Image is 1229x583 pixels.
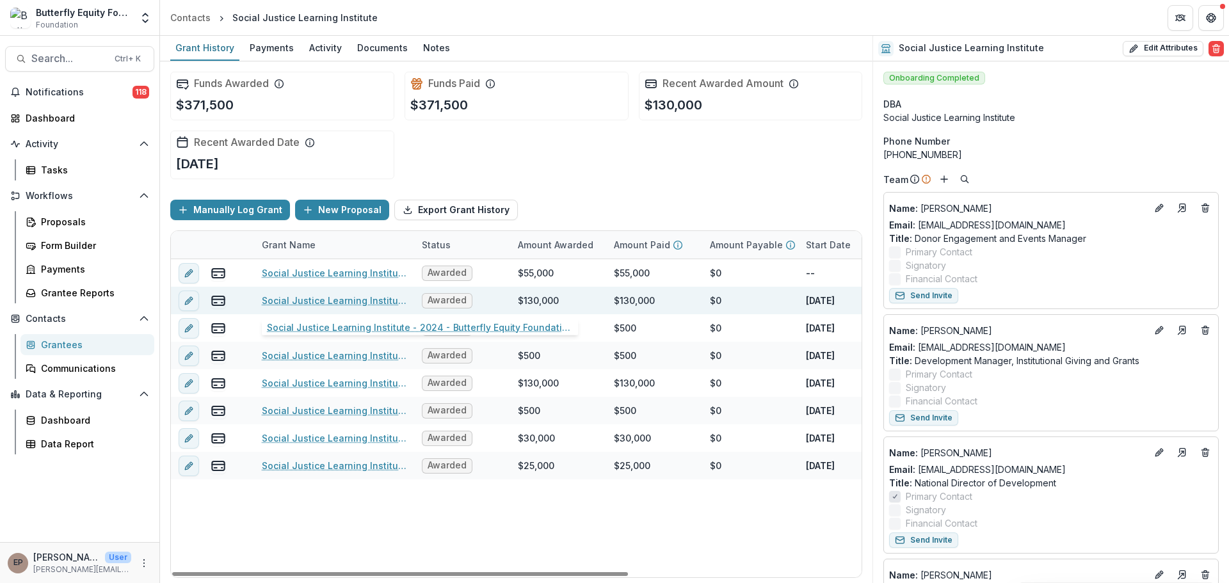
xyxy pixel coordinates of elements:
[889,532,958,548] button: Send Invite
[889,324,1146,337] p: [PERSON_NAME]
[5,108,154,129] a: Dashboard
[710,431,721,445] div: $0
[136,555,152,571] button: More
[428,77,480,90] h2: Funds Paid
[614,404,636,417] div: $500
[394,200,518,220] button: Export Grant History
[262,266,406,280] a: Social Justice Learning Institute - 2023 - Butterfly Equity Foundation - Annual Info Sheet, Goals...
[614,294,655,307] div: $130,000
[889,325,918,336] span: Name :
[33,550,100,564] p: [PERSON_NAME]
[20,235,154,256] a: Form Builder
[304,36,347,61] a: Activity
[179,401,199,421] button: edit
[414,238,458,252] div: Status
[606,231,702,259] div: Amount Paid
[352,38,413,57] div: Documents
[906,516,977,530] span: Financial Contact
[510,238,601,252] div: Amount Awarded
[26,314,134,324] span: Contacts
[806,404,835,417] p: [DATE]
[1168,5,1193,31] button: Partners
[710,238,783,252] p: Amount Payable
[906,503,946,516] span: Signatory
[710,294,721,307] div: $0
[1123,41,1203,56] button: Edit Attributes
[254,231,414,259] div: Grant Name
[211,431,226,446] button: view-payments
[702,231,798,259] div: Amount Payable
[41,362,144,375] div: Communications
[806,349,835,362] p: [DATE]
[889,340,1066,354] a: Email: [EMAIL_ADDRESS][DOMAIN_NAME]
[889,446,1146,459] a: Name: [PERSON_NAME]
[262,376,406,390] a: Social Justice Learning Institute - Grant - [DATE]
[806,321,835,335] p: [DATE]
[1198,5,1224,31] button: Get Help
[170,38,239,57] div: Grant History
[614,349,636,362] div: $500
[889,354,1213,367] p: Development Manager, Institutional Giving and Grants
[20,334,154,355] a: Grantees
[428,295,467,306] span: Awarded
[883,173,908,186] p: Team
[179,346,199,366] button: edit
[806,376,835,390] p: [DATE]
[262,459,406,472] a: Social Justice Learning Institute - Grant - [DATE]
[428,433,467,443] span: Awarded
[5,308,154,329] button: Open Contacts
[889,324,1146,337] a: Name: [PERSON_NAME]
[262,349,406,362] a: Social Justice Learning Institute - Honorarium - [DATE]
[889,342,915,353] span: Email:
[26,139,134,150] span: Activity
[428,268,467,278] span: Awarded
[170,11,211,24] div: Contacts
[262,321,406,335] a: Social Justice Learning Institute - Honorarium- [DATE]
[1198,445,1213,460] button: Deletes
[10,8,31,28] img: Butterfly Equity Foundation
[211,348,226,363] button: view-payments
[518,294,559,307] div: $130,000
[906,245,972,259] span: Primary Contact
[889,447,918,458] span: Name :
[906,394,977,408] span: Financial Contact
[194,136,300,148] h2: Recent Awarded Date
[614,266,650,280] div: $55,000
[1172,320,1193,340] a: Go to contact
[889,355,912,366] span: Title :
[614,376,655,390] div: $130,000
[1152,445,1167,460] button: Edit
[614,459,650,472] div: $25,000
[889,463,1066,476] a: Email: [EMAIL_ADDRESS][DOMAIN_NAME]
[710,321,721,335] div: $0
[518,376,559,390] div: $130,000
[428,323,467,333] span: Awarded
[1152,200,1167,216] button: Edit
[165,8,216,27] a: Contacts
[889,568,1146,582] a: Name: [PERSON_NAME]
[26,389,134,400] span: Data & Reporting
[906,381,946,394] span: Signatory
[1152,323,1167,338] button: Edit
[806,459,835,472] p: [DATE]
[410,95,468,115] p: $371,500
[906,272,977,285] span: Financial Contact
[710,266,721,280] div: $0
[36,6,131,19] div: Butterfly Equity Foundation
[1209,41,1224,56] button: Delete
[428,378,467,388] span: Awarded
[179,318,199,339] button: edit
[105,552,131,563] p: User
[798,231,894,259] div: Start Date
[957,172,972,187] button: Search
[1172,442,1193,463] a: Go to contact
[170,36,239,61] a: Grant History
[414,231,510,259] div: Status
[710,459,721,472] div: $0
[41,413,144,427] div: Dashboard
[20,282,154,303] a: Grantee Reports
[889,203,918,214] span: Name :
[518,266,554,280] div: $55,000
